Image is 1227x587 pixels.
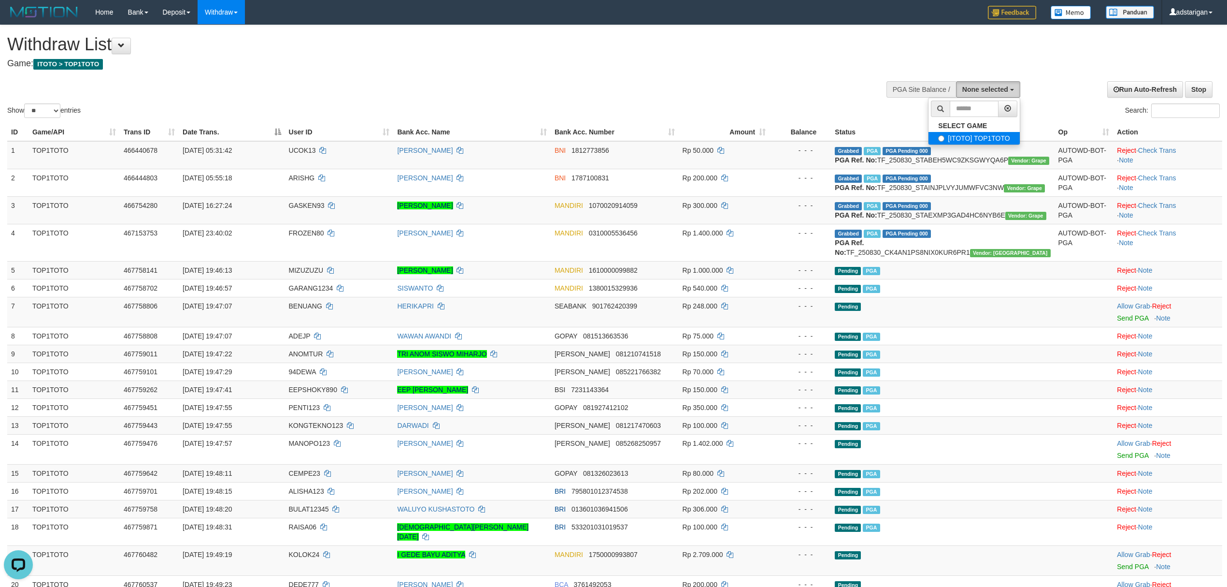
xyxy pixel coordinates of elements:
[1117,302,1150,310] a: Allow Grab
[864,147,881,155] span: Marked by adsnindar
[183,386,232,394] span: [DATE] 19:47:41
[285,123,394,141] th: User ID: activate to sort column ascending
[571,386,609,394] span: Copy 7231143364 to clipboard
[1113,381,1222,398] td: ·
[29,297,120,327] td: TOP1TOTO
[555,174,566,182] span: BNI
[683,174,717,182] span: Rp 200.000
[1138,505,1153,513] a: Note
[583,404,628,411] span: Copy 081927412102 to clipboard
[1106,6,1154,19] img: panduan.png
[773,173,827,183] div: - - -
[555,386,566,394] span: BSI
[183,422,232,429] span: [DATE] 19:47:55
[29,123,120,141] th: Game/API: activate to sort column ascending
[7,141,29,169] td: 1
[863,351,880,359] span: Marked by adsfajar
[397,174,453,182] a: [PERSON_NAME]
[1138,523,1153,531] a: Note
[1117,284,1136,292] a: Reject
[7,297,29,327] td: 7
[7,169,29,196] td: 2
[289,302,322,310] span: BENUANG
[773,385,827,395] div: - - -
[1138,174,1176,182] a: Check Trans
[1113,416,1222,434] td: ·
[773,331,827,341] div: - - -
[683,404,717,411] span: Rp 350.000
[183,174,232,182] span: [DATE] 05:55:18
[1008,157,1049,165] span: Vendor URL: https://settle31.1velocity.biz
[7,224,29,261] td: 4
[183,332,232,340] span: [DATE] 19:47:07
[1117,523,1136,531] a: Reject
[883,175,931,183] span: PGA Pending
[183,147,232,154] span: [DATE] 05:31:42
[555,202,583,209] span: MANDIRI
[183,266,232,274] span: [DATE] 19:46:13
[988,6,1036,19] img: Feedback.jpg
[124,147,157,154] span: 466440678
[1117,332,1136,340] a: Reject
[29,345,120,363] td: TOP1TOTO
[679,123,770,141] th: Amount: activate to sort column ascending
[1119,211,1133,219] a: Note
[1138,266,1153,274] a: Note
[397,332,451,340] a: WAWAN AWANDI
[397,523,528,541] a: [DEMOGRAPHIC_DATA][PERSON_NAME][DATE]
[183,470,232,477] span: [DATE] 19:48:11
[835,211,877,219] b: PGA Ref. No:
[1107,81,1183,98] a: Run Auto-Refresh
[1138,404,1153,411] a: Note
[683,368,714,376] span: Rp 70.000
[1113,297,1222,327] td: ·
[124,386,157,394] span: 467759262
[124,302,157,310] span: 467758806
[831,123,1054,141] th: Status
[124,350,157,358] span: 467759011
[29,381,120,398] td: TOP1TOTO
[183,284,232,292] span: [DATE] 19:46:57
[773,228,827,238] div: - - -
[29,261,120,279] td: TOP1TOTO
[928,132,1019,145] label: [ITOTO] TOP1TOTO
[1004,184,1045,192] span: Vendor URL: https://settle31.1velocity.biz
[571,174,609,182] span: Copy 1787100831 to clipboard
[835,440,861,448] span: Pending
[863,267,880,275] span: Marked by adsraji
[289,470,320,477] span: CEMPE23
[835,202,862,210] span: Grabbed
[683,332,714,340] span: Rp 75.000
[886,81,956,98] div: PGA Site Balance /
[1055,196,1113,224] td: AUTOWD-BOT-PGA
[835,303,861,311] span: Pending
[289,174,315,182] span: ARISHG
[29,434,120,464] td: TOP1TOTO
[1113,141,1222,169] td: · ·
[863,386,880,395] span: Marked by adsyu
[183,202,232,209] span: [DATE] 16:27:24
[883,147,931,155] span: PGA Pending
[289,440,330,447] span: MANOPO123
[773,469,827,478] div: - - -
[183,302,232,310] span: [DATE] 19:47:07
[397,505,474,513] a: WALUYO KUSHASTOTO
[397,202,453,209] a: [PERSON_NAME]
[289,332,311,340] span: ADEJP
[1051,6,1091,19] img: Button%20Memo.svg
[831,224,1054,261] td: TF_250830_CK4AN1PS8NIX0KUR6PR1
[7,398,29,416] td: 12
[683,202,717,209] span: Rp 300.000
[289,284,333,292] span: GARANG1234
[7,327,29,345] td: 8
[124,332,157,340] span: 467758808
[397,302,433,310] a: HERIKAPRI
[683,229,723,237] span: Rp 1.400.000
[589,229,638,237] span: Copy 0310005536456 to clipboard
[863,285,880,293] span: Marked by adsraji
[962,86,1008,93] span: None selected
[835,267,861,275] span: Pending
[773,367,827,377] div: - - -
[1113,434,1222,464] td: ·
[397,440,453,447] a: [PERSON_NAME]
